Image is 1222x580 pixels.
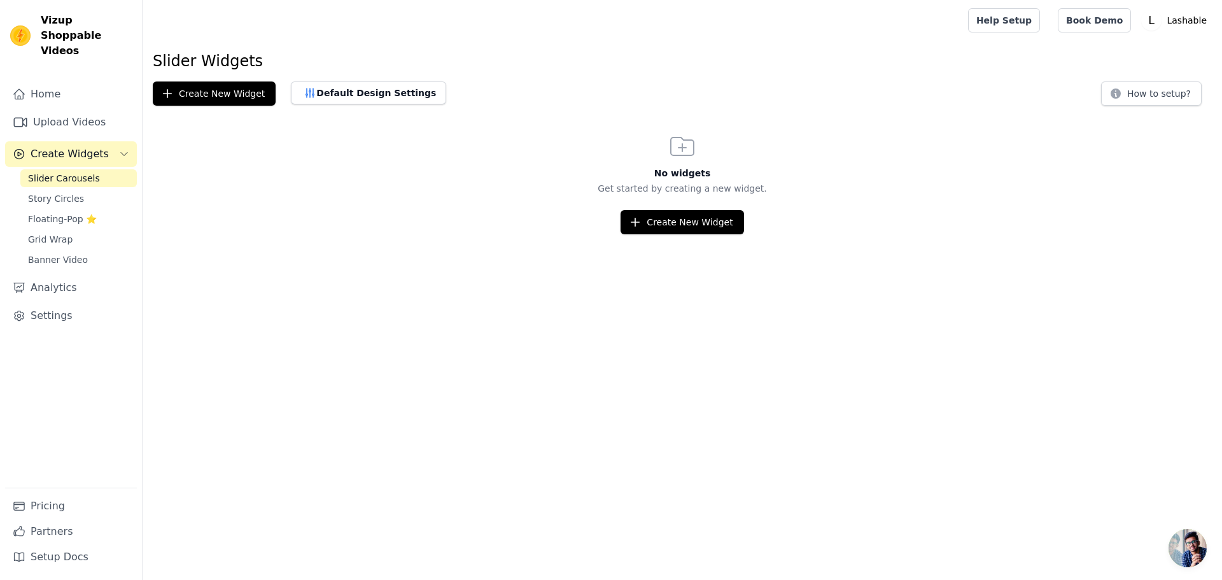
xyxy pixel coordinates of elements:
a: How to setup? [1101,90,1202,103]
a: Help Setup [968,8,1040,32]
a: Slider Carousels [20,169,137,187]
button: How to setup? [1101,81,1202,106]
a: Home [5,81,137,107]
span: Story Circles [28,192,84,205]
span: Slider Carousels [28,172,100,185]
button: Create New Widget [621,210,743,234]
span: Create Widgets [31,146,109,162]
a: Open chat [1169,529,1207,567]
a: Story Circles [20,190,137,208]
a: Grid Wrap [20,230,137,248]
button: L Lashable [1141,9,1212,32]
a: Banner Video [20,251,137,269]
button: Create New Widget [153,81,276,106]
button: Create Widgets [5,141,137,167]
p: Get started by creating a new widget. [143,182,1222,195]
span: Grid Wrap [28,233,73,246]
a: Book Demo [1058,8,1131,32]
h3: No widgets [143,167,1222,180]
a: Upload Videos [5,110,137,135]
a: Partners [5,519,137,544]
h1: Slider Widgets [153,51,1212,71]
a: Setup Docs [5,544,137,570]
text: L [1149,14,1155,27]
span: Floating-Pop ⭐ [28,213,97,225]
span: Vizup Shoppable Videos [41,13,132,59]
a: Analytics [5,275,137,301]
button: Default Design Settings [291,81,446,104]
a: Settings [5,303,137,329]
a: Floating-Pop ⭐ [20,210,137,228]
span: Banner Video [28,253,88,266]
p: Lashable [1162,9,1212,32]
a: Pricing [5,493,137,519]
img: Vizup [10,25,31,46]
